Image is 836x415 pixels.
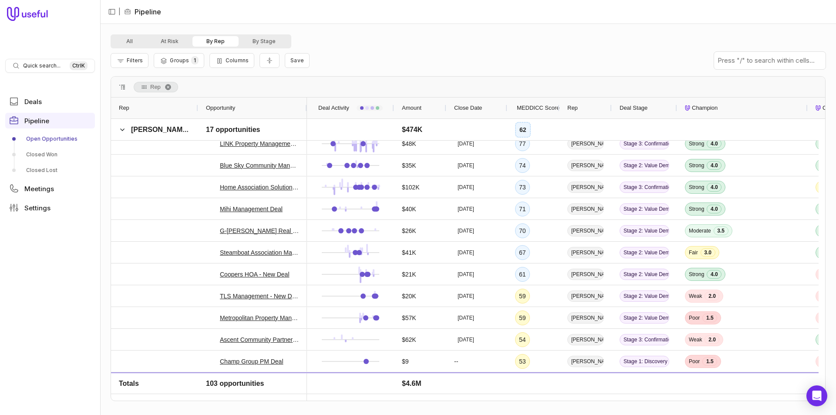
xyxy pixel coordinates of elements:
[689,249,698,256] span: Fair
[220,226,299,236] a: G-[PERSON_NAME] Real Estate & Property Management - New Deal
[206,125,260,135] span: 17 opportunities
[192,36,239,47] button: By Rep
[567,225,604,236] span: [PERSON_NAME]
[620,312,669,324] span: Stage 2: Value Demonstration
[402,103,421,113] span: Amount
[620,203,669,215] span: Stage 2: Value Demonstration
[112,36,147,47] button: All
[402,356,409,367] span: $9
[226,57,249,64] span: Columns
[5,94,95,109] a: Deals
[515,289,530,304] div: 59
[127,57,143,64] span: Filters
[458,380,474,387] time: [DATE]
[458,293,474,300] time: [DATE]
[290,57,304,64] span: Save
[515,202,530,216] div: 71
[147,36,192,47] button: At Risk
[119,103,129,113] span: Rep
[620,160,669,171] span: Stage 2: Value Demonstration
[239,36,290,47] button: By Stage
[260,53,280,68] button: Collapse all rows
[24,98,42,105] span: Deals
[515,122,531,138] div: 62
[191,56,199,64] span: 1
[567,138,604,149] span: [PERSON_NAME]
[402,138,416,149] span: $48K
[24,186,54,192] span: Meetings
[702,357,717,366] span: 1.5
[454,103,482,113] span: Close Date
[111,53,148,68] button: Filter Pipeline
[220,378,299,388] a: Timberline District Consulting - New Deal
[707,205,721,213] span: 4.0
[458,227,474,234] time: [DATE]
[105,5,118,18] button: Collapse sidebar
[567,203,604,215] span: [PERSON_NAME]
[458,184,474,191] time: [DATE]
[689,293,702,300] span: Weak
[620,269,669,280] span: Stage 2: Value Demonstration
[707,139,721,148] span: 4.0
[689,336,702,343] span: Weak
[5,113,95,128] a: Pipeline
[620,247,669,258] span: Stage 2: Value Demonstration
[220,269,290,280] a: Coopers HOA - New Deal
[134,82,178,92] div: Row Groups
[567,160,604,171] span: [PERSON_NAME]
[707,183,721,192] span: 4.0
[458,206,474,213] time: [DATE]
[620,138,669,149] span: Stage 3: Confirmation
[515,98,552,118] div: MEDDICC Score
[707,161,721,170] span: 4.0
[170,57,189,64] span: Groups
[620,182,669,193] span: Stage 3: Confirmation
[707,270,721,279] span: 4.0
[515,376,530,391] div: 49
[689,140,704,147] span: Strong
[150,82,161,92] span: Rep
[620,378,669,389] span: Stage 3: Confirmation
[515,136,530,151] div: 77
[402,378,416,388] span: $20K
[689,206,704,213] span: Strong
[5,132,95,146] a: Open Opportunities
[285,53,310,68] button: Create a new saved view
[220,160,299,171] a: Blue Sky Community Management, LLC Deal
[209,53,254,68] button: Columns
[70,61,88,70] kbd: Ctrl K
[515,310,530,325] div: 59
[458,271,474,278] time: [DATE]
[220,138,299,149] a: LINK Property Management - New Deal
[24,118,49,124] span: Pipeline
[515,267,530,282] div: 61
[220,204,283,214] a: Mihi Management Deal
[458,249,474,256] time: [DATE]
[689,227,711,234] span: Moderate
[220,291,299,301] a: TLS Management - New Deal
[458,140,474,147] time: [DATE]
[689,184,704,191] span: Strong
[446,351,507,372] div: --
[714,226,728,235] span: 3.5
[692,103,718,113] span: Champion
[705,292,719,300] span: 2.0
[685,98,800,118] div: Champion
[517,103,560,113] span: MEDDICC Score
[567,247,604,258] span: [PERSON_NAME]
[515,245,530,260] div: 67
[402,182,419,192] span: $102K
[515,180,530,195] div: 73
[458,162,474,169] time: [DATE]
[515,332,530,347] div: 54
[220,313,299,323] a: Metropolitan Property Management Macomb County Deal
[402,204,416,214] span: $40K
[689,162,704,169] span: Strong
[702,314,717,322] span: 1.5
[515,354,530,369] div: 53
[689,271,704,278] span: Strong
[515,223,530,238] div: 70
[689,314,700,321] span: Poor
[402,160,416,171] span: $35K
[567,182,604,193] span: [PERSON_NAME]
